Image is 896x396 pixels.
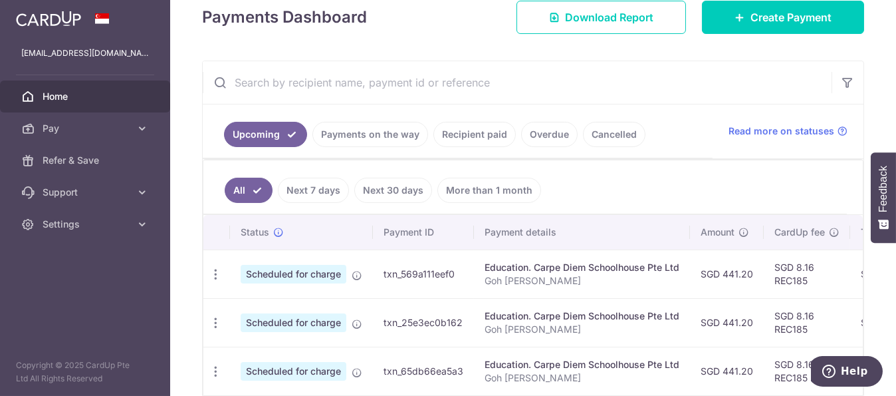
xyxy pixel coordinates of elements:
[43,186,130,199] span: Support
[485,323,679,336] p: Goh [PERSON_NAME]
[521,122,578,147] a: Overdue
[224,122,307,147] a: Upcoming
[16,11,81,27] img: CardUp
[354,178,432,203] a: Next 30 days
[877,166,889,212] span: Feedback
[690,347,764,395] td: SGD 441.20
[278,178,349,203] a: Next 7 days
[43,90,130,103] span: Home
[701,226,734,239] span: Amount
[241,313,346,332] span: Scheduled for charge
[485,309,679,323] div: Education. Carpe Diem Schoolhouse Pte Ltd
[690,250,764,298] td: SGD 441.20
[241,226,269,239] span: Status
[764,298,850,347] td: SGD 8.16 REC185
[373,347,474,395] td: txn_65db66ea5a3
[202,5,367,29] h4: Payments Dashboard
[811,356,883,389] iframe: Opens a widget where you can find more information
[43,154,130,167] span: Refer & Save
[312,122,428,147] a: Payments on the way
[565,9,653,25] span: Download Report
[241,265,346,284] span: Scheduled for charge
[225,178,273,203] a: All
[516,1,686,34] a: Download Report
[437,178,541,203] a: More than 1 month
[373,298,474,347] td: txn_25e3ec0b162
[702,1,864,34] a: Create Payment
[21,47,149,60] p: [EMAIL_ADDRESS][DOMAIN_NAME]
[43,218,130,231] span: Settings
[764,347,850,395] td: SGD 8.16 REC185
[474,215,690,250] th: Payment details
[690,298,764,347] td: SGD 441.20
[774,226,825,239] span: CardUp fee
[373,250,474,298] td: txn_569a111eef0
[433,122,516,147] a: Recipient paid
[203,61,832,104] input: Search by recipient name, payment id or reference
[583,122,645,147] a: Cancelled
[728,124,847,138] a: Read more on statuses
[485,261,679,274] div: Education. Carpe Diem Schoolhouse Pte Ltd
[728,124,834,138] span: Read more on statuses
[750,9,832,25] span: Create Payment
[485,371,679,385] p: Goh [PERSON_NAME]
[871,152,896,243] button: Feedback - Show survey
[485,274,679,288] p: Goh [PERSON_NAME]
[373,215,474,250] th: Payment ID
[485,358,679,371] div: Education. Carpe Diem Schoolhouse Pte Ltd
[43,122,130,135] span: Pay
[764,250,850,298] td: SGD 8.16 REC185
[241,362,346,381] span: Scheduled for charge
